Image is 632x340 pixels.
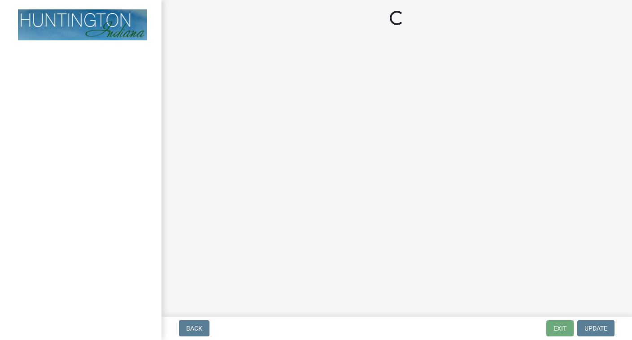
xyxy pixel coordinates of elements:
button: Back [179,320,209,336]
button: Update [577,320,615,336]
span: Update [584,325,607,332]
span: Back [186,325,202,332]
img: Huntington County, Indiana [18,9,147,40]
button: Exit [546,320,574,336]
